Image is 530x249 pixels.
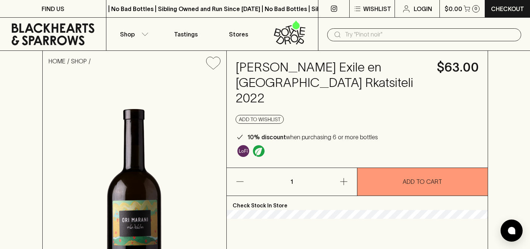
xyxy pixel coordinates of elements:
button: ADD TO CART [357,168,488,196]
h4: $63.00 [437,60,479,75]
p: Wishlist [363,4,391,13]
a: Tastings [159,18,212,50]
p: when purchasing 6 or more bottles [247,133,378,141]
img: bubble-icon [508,227,515,234]
p: Checkout [491,4,524,13]
p: ADD TO CART [403,177,442,186]
p: Tastings [174,30,198,39]
p: Check Stock In Store [227,196,488,210]
p: $0.00 [445,4,462,13]
p: 1 [283,168,301,196]
h4: [PERSON_NAME] Exile en [GEOGRAPHIC_DATA] Rkatsiteli 2022 [236,60,428,106]
p: Shop [120,30,135,39]
img: Lo-Fi [237,145,249,157]
a: Stores [212,18,265,50]
a: SHOP [71,58,87,64]
p: Login [414,4,432,13]
button: Add to wishlist [236,115,284,124]
img: Organic [253,145,265,157]
p: Stores [229,30,248,39]
button: Shop [106,18,159,50]
input: Try "Pinot noir" [345,29,515,41]
button: Add to wishlist [203,54,223,73]
a: Organic [251,143,266,159]
p: FIND US [42,4,64,13]
a: HOME [49,58,66,64]
p: 0 [474,7,477,11]
a: Some may call it natural, others minimum intervention, either way, it’s hands off & maybe even a ... [236,143,251,159]
b: 10% discount [247,134,286,140]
